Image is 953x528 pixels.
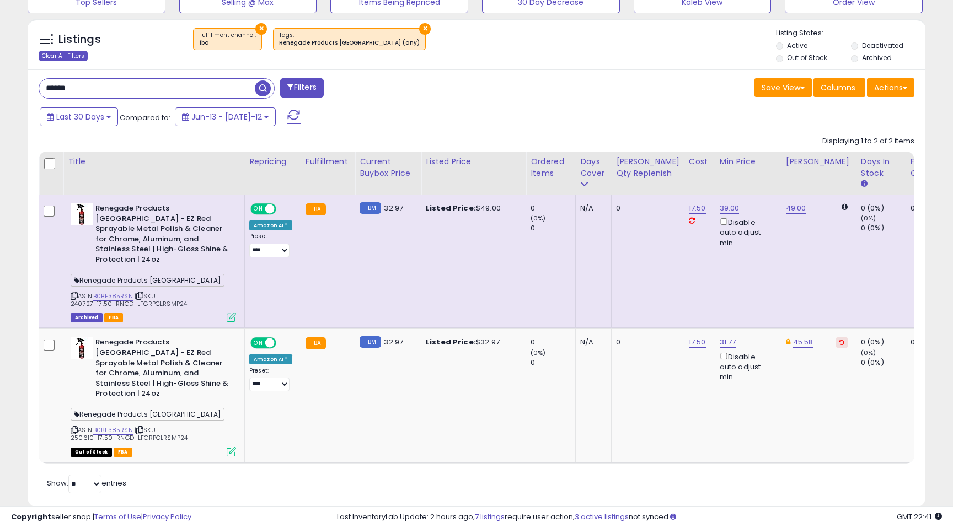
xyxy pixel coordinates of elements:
a: 49.00 [786,203,806,214]
div: ASIN: [71,203,236,321]
th: Please note that this number is a calculation based on your required days of coverage and your ve... [612,152,684,195]
div: Fulfillable Quantity [911,156,949,179]
h5: Listings [58,32,101,47]
div: Preset: [249,233,292,257]
label: Deactivated [862,41,903,50]
div: fba [199,39,256,47]
div: Ordered Items [531,156,571,179]
button: Save View [754,78,812,97]
a: 3 active listings [575,511,629,522]
div: $32.97 [426,337,517,347]
small: FBM [360,336,381,348]
a: 39.00 [720,203,740,214]
a: 45.58 [793,337,813,348]
button: × [255,23,267,35]
strong: Copyright [11,511,51,522]
span: OFF [275,338,292,348]
div: N/A [580,203,603,213]
div: Repricing [249,156,296,168]
div: seller snap | | [11,512,191,522]
a: B0BF385RSN [93,292,133,301]
span: 32.97 [384,337,403,347]
button: Last 30 Days [40,107,118,126]
div: Fulfillment [306,156,350,168]
div: N/A [580,337,603,347]
button: Filters [280,78,323,98]
div: 0 (0%) [861,337,906,347]
a: 31.77 [720,337,736,348]
div: 0 [616,337,676,347]
span: Renegade Products [GEOGRAPHIC_DATA] [71,274,224,287]
div: Renegade Products [GEOGRAPHIC_DATA] (any) [279,39,420,47]
span: Tags : [279,31,420,47]
div: Disable auto adjust min [720,351,773,382]
small: (0%) [531,348,546,357]
div: Amazon AI * [249,354,292,364]
span: Last 30 Days [56,111,104,122]
span: Compared to: [120,112,170,123]
small: FBM [360,202,381,214]
span: Listings that have been deleted from Seller Central [71,313,103,322]
label: Archived [862,53,892,62]
div: Last InventoryLab Update: 2 hours ago, require user action, not synced. [337,512,942,522]
span: 2025-08-12 22:41 GMT [897,511,942,522]
button: × [419,23,431,35]
small: (0%) [861,348,876,357]
div: $49.00 [426,203,517,213]
small: Days In Stock. [861,179,868,189]
a: 7 listings [475,511,505,522]
label: Active [787,41,807,50]
img: 41MqANYBLRL._SL40_.jpg [71,337,93,359]
small: FBA [306,203,326,215]
div: 0 [531,223,575,233]
small: (0%) [531,214,546,223]
b: Listed Price: [426,337,476,347]
button: Columns [813,78,865,97]
div: 0 [911,203,945,213]
div: Listed Price [426,156,521,168]
a: Privacy Policy [143,511,191,522]
div: ASIN: [71,337,236,455]
b: Renegade Products [GEOGRAPHIC_DATA] - EZ Red Sprayable Metal Polish & Cleaner for Chrome, Aluminu... [95,203,229,267]
a: B0BF385RSN [93,425,133,435]
span: | SKU: 240727_17.50_RNGD_LFGRPCLRSMP24 [71,292,187,308]
div: 0 [531,358,575,368]
div: Clear All Filters [39,51,88,61]
img: 41MqANYBLRL._SL40_.jpg [71,203,93,225]
span: 32.97 [384,203,403,213]
div: 0 (0%) [861,223,906,233]
b: Listed Price: [426,203,476,213]
div: 0 [531,203,575,213]
button: Actions [867,78,914,97]
span: All listings that are currently out of stock and unavailable for purchase on Amazon [71,448,112,457]
div: Current Buybox Price [360,156,416,179]
a: 17.50 [689,337,706,348]
div: Days Cover [580,156,607,179]
div: [PERSON_NAME] [786,156,852,168]
div: Disable auto adjust min [720,216,773,248]
div: Displaying 1 to 2 of 2 items [822,136,914,147]
span: ON [251,204,265,214]
div: Title [68,156,240,168]
span: ON [251,338,265,348]
span: Jun-13 - [DATE]-12 [191,111,262,122]
span: Show: entries [47,478,126,488]
a: 17.50 [689,203,706,214]
span: Fulfillment channel : [199,31,256,47]
p: Listing States: [776,28,925,39]
div: Amazon AI * [249,220,292,230]
div: 0 (0%) [861,358,906,368]
span: Renegade Products [GEOGRAPHIC_DATA] [71,408,224,421]
button: Jun-13 - [DATE]-12 [175,107,276,126]
small: FBA [306,337,326,349]
div: Days In Stock [861,156,901,179]
label: Out of Stock [787,53,827,62]
span: OFF [275,204,292,214]
span: FBA [104,313,123,322]
div: 0 (0%) [861,203,906,213]
div: 0 [911,337,945,347]
div: Preset: [249,367,292,392]
span: | SKU: 250610_17.50_RNGD_LFGRPCLRSMP24 [71,425,188,442]
span: FBA [114,448,132,457]
a: Terms of Use [94,511,141,522]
